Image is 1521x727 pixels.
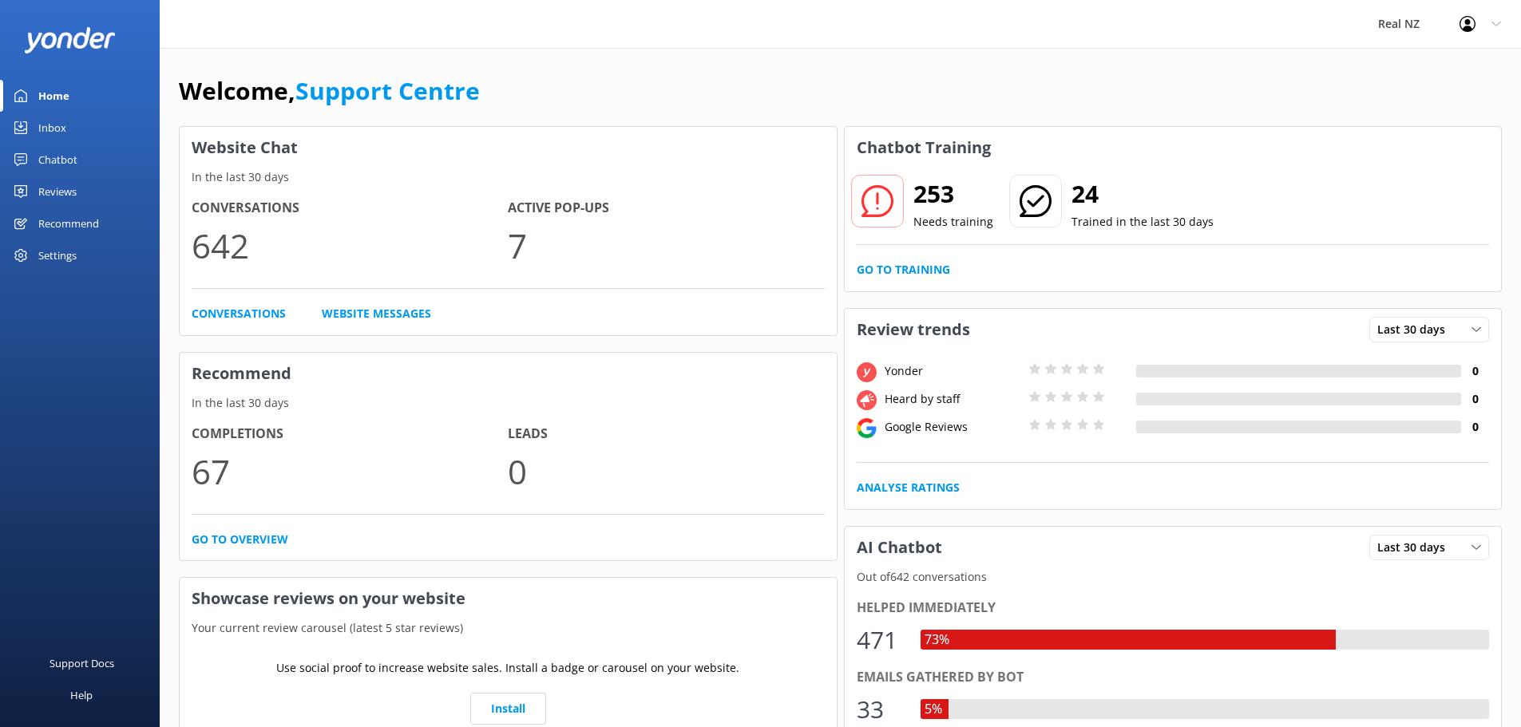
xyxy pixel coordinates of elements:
[192,424,508,444] h4: Completions
[1461,390,1489,408] h4: 0
[845,309,982,350] h3: Review trends
[881,418,1024,436] div: Google Reviews
[38,80,69,112] div: Home
[913,175,993,213] h2: 253
[1377,539,1455,556] span: Last 30 days
[24,27,116,53] img: yonder-white-logo.png
[179,72,480,110] h1: Welcome,
[38,239,77,271] div: Settings
[70,679,93,711] div: Help
[845,568,1502,586] p: Out of 642 conversations
[857,667,1490,688] div: Emails gathered by bot
[192,198,508,219] h4: Conversations
[508,424,824,444] h4: Leads
[508,444,824,498] p: 0
[1461,418,1489,436] h4: 0
[38,112,66,144] div: Inbox
[921,699,946,720] div: 5%
[1071,175,1214,213] h2: 24
[50,647,114,679] div: Support Docs
[192,219,508,272] p: 642
[38,176,77,207] div: Reviews
[470,693,546,725] a: Install
[192,531,288,548] a: Go to overview
[845,527,954,568] h3: AI Chatbot
[881,390,1024,408] div: Heard by staff
[276,659,739,677] p: Use social proof to increase website sales. Install a badge or carousel on your website.
[1071,213,1214,231] p: Trained in the last 30 days
[180,127,837,168] h3: Website Chat
[38,207,99,239] div: Recommend
[1377,321,1455,338] span: Last 30 days
[180,353,837,394] h3: Recommend
[921,630,953,650] div: 73%
[881,362,1024,380] div: Yonder
[180,394,837,412] p: In the last 30 days
[180,619,837,637] p: Your current review carousel (latest 5 star reviews)
[857,261,950,279] a: Go to Training
[857,621,905,659] div: 471
[1461,362,1489,380] h4: 0
[857,479,960,496] a: Analyse Ratings
[192,305,286,322] a: Conversations
[508,198,824,219] h4: Active Pop-ups
[192,444,508,498] p: 67
[508,219,824,272] p: 7
[295,74,480,107] a: Support Centre
[180,168,837,186] p: In the last 30 days
[322,305,431,322] a: Website Messages
[845,127,1003,168] h3: Chatbot Training
[857,598,1490,618] div: Helped immediately
[180,578,837,619] h3: Showcase reviews on your website
[913,213,993,231] p: Needs training
[38,144,77,176] div: Chatbot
